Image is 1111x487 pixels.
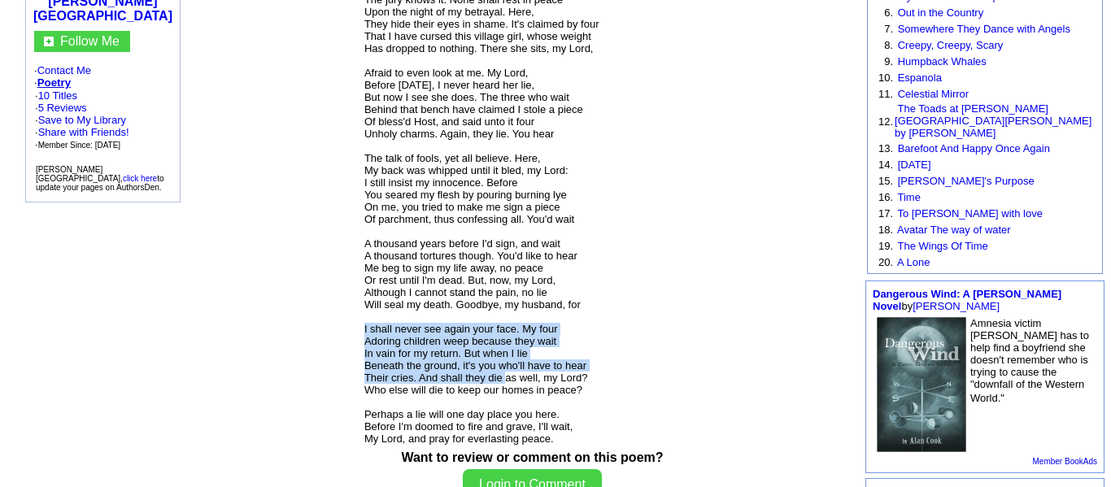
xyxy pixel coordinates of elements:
a: [PERSON_NAME] [913,300,1000,312]
font: by [873,288,1061,312]
a: click here [123,174,157,183]
a: [DATE] [898,159,931,171]
font: 18. [878,224,893,236]
font: 15. [878,175,893,187]
font: 9. [884,55,893,67]
a: Dangerous Wind: A [PERSON_NAME] Novel [873,288,1061,312]
a: Humpback Whales [898,55,987,67]
font: 10. [878,72,893,84]
font: [PERSON_NAME][GEOGRAPHIC_DATA], to update your pages on AuthorsDen. [36,165,163,192]
font: · · · [35,114,129,150]
b: Want to review or comment on this poem? [401,450,663,464]
a: 5 Reviews [38,102,87,114]
font: 7. [884,23,893,35]
a: The Wings Of Time [897,240,987,252]
font: · · [35,89,129,150]
a: Follow Me [60,34,120,48]
a: Save to My Library [38,114,126,126]
a: The Toads at [PERSON_NAME][GEOGRAPHIC_DATA][PERSON_NAME] by [PERSON_NAME] [895,102,1091,139]
a: Out in the Country [898,7,984,19]
font: 16. [878,191,893,203]
a: A Lone [897,256,930,268]
a: [PERSON_NAME]'s Purpose [898,175,1035,187]
img: 57679.jpg [877,317,966,452]
font: 8. [884,39,893,51]
a: Avatar The way of water [897,224,1011,236]
a: Share with Friends! [38,126,129,138]
a: Member BookAds [1033,457,1097,466]
font: 13. [878,142,893,154]
font: 17. [878,207,893,220]
font: Member Since: [DATE] [38,141,121,150]
a: Contact Me [37,64,91,76]
a: Time [897,191,920,203]
a: 10 Titles [38,89,77,102]
font: 11. [878,88,893,100]
a: Celestial Mirror [898,88,969,100]
font: 14. [878,159,893,171]
font: 6. [884,7,893,19]
a: Poetry [37,76,71,89]
img: gc.jpg [44,37,54,46]
font: Amnesia victim [PERSON_NAME] has to help find a boyfriend she doesn't remember who is trying to c... [970,317,1089,404]
a: Creepy, Creepy, Scary [898,39,1004,51]
font: 19. [878,240,893,252]
a: Espanola [898,72,942,84]
font: 20. [878,256,893,268]
a: Somewhere They Dance with Angels [898,23,1070,35]
a: Barefoot And Happy Once Again [898,142,1050,154]
font: · · [34,64,172,151]
a: To [PERSON_NAME] with love [897,207,1042,220]
font: 12. [878,115,893,128]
